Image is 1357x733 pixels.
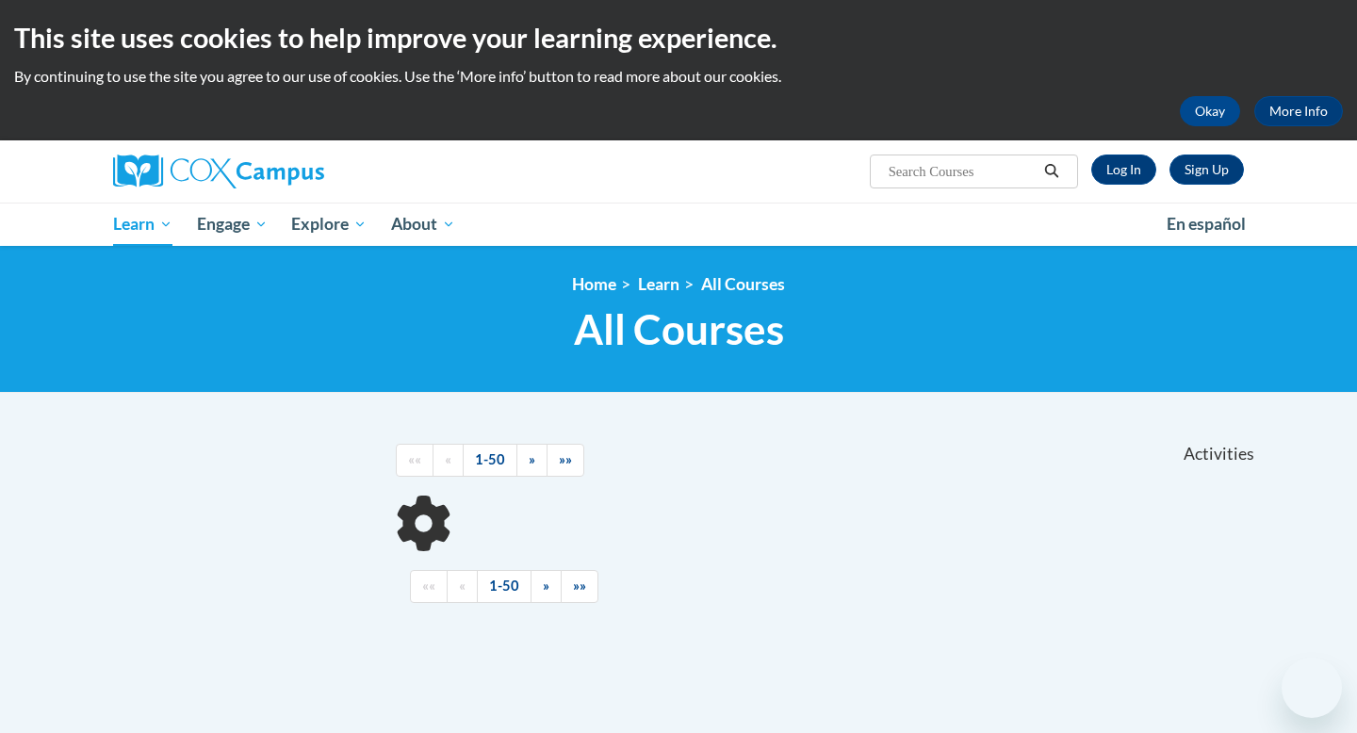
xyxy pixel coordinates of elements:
a: Previous [433,444,464,477]
a: Engage [185,203,280,246]
span: Engage [197,213,268,236]
span: All Courses [574,304,784,354]
span: Learn [113,213,172,236]
a: Begining [410,570,448,603]
span: » [543,578,549,594]
a: 1-50 [463,444,517,477]
span: « [459,578,466,594]
a: Explore [279,203,379,246]
span: Explore [291,213,367,236]
a: End [561,570,598,603]
a: Log In [1091,155,1156,185]
span: »» [559,451,572,467]
img: Cox Campus [113,155,324,188]
span: En español [1167,214,1246,234]
a: Register [1169,155,1244,185]
button: Okay [1180,96,1240,126]
a: Learn [101,203,185,246]
a: End [547,444,584,477]
span: About [391,213,455,236]
input: Search Courses [887,160,1038,183]
h2: This site uses cookies to help improve your learning experience. [14,19,1343,57]
span: » [529,451,535,467]
span: »» [573,578,586,594]
a: Next [531,570,562,603]
span: « [445,451,451,467]
a: 1-50 [477,570,531,603]
p: By continuing to use the site you agree to our use of cookies. Use the ‘More info’ button to read... [14,66,1343,87]
iframe: Button to launch messaging window [1282,658,1342,718]
button: Search [1038,160,1066,183]
span: «« [408,451,421,467]
a: All Courses [701,274,785,294]
a: Next [516,444,548,477]
span: Activities [1184,444,1254,464]
a: Cox Campus [113,155,471,188]
a: Learn [638,274,679,294]
div: Main menu [85,203,1272,246]
a: Begining [396,444,433,477]
a: More Info [1254,96,1343,126]
a: Home [572,274,616,294]
a: En español [1154,204,1258,244]
a: Previous [447,570,478,603]
a: About [379,203,467,246]
span: «« [422,578,435,594]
